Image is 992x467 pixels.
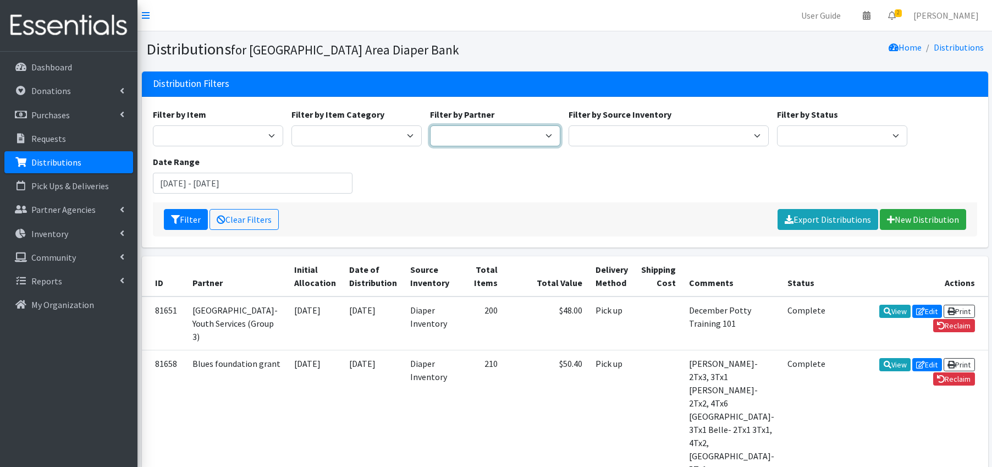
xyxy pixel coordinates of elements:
a: Purchases [4,104,133,126]
th: Actions [832,256,988,296]
h3: Distribution Filters [153,78,229,90]
th: Delivery Method [589,256,635,296]
a: Reclaim [933,372,975,386]
a: My Organization [4,294,133,316]
label: Filter by Item Category [291,108,384,121]
td: Complete [781,296,832,350]
th: Date of Distribution [343,256,404,296]
a: Distributions [4,151,133,173]
td: 200 [456,296,504,350]
td: [DATE] [343,296,404,350]
a: User Guide [792,4,850,26]
label: Filter by Partner [430,108,494,121]
p: Distributions [31,157,81,168]
p: Reports [31,276,62,287]
a: Print [944,305,975,318]
p: Requests [31,133,66,144]
th: Source Inventory [404,256,456,296]
a: Partner Agencies [4,199,133,221]
a: View [879,305,911,318]
th: Status [781,256,832,296]
a: Inventory [4,223,133,245]
th: Comments [682,256,781,296]
p: Community [31,252,76,263]
a: Community [4,246,133,268]
label: Filter by Source Inventory [569,108,671,121]
a: Edit [912,305,942,318]
a: Distributions [934,42,984,53]
p: Dashboard [31,62,72,73]
a: Reclaim [933,319,975,332]
a: 2 [879,4,905,26]
button: Filter [164,209,208,230]
a: Export Distributions [778,209,878,230]
td: $48.00 [504,296,589,350]
p: Partner Agencies [31,204,96,215]
p: Pick Ups & Deliveries [31,180,109,191]
img: HumanEssentials [4,7,133,44]
td: [DATE] [288,296,343,350]
label: Filter by Status [777,108,838,121]
td: December Potty Training 101 [682,296,781,350]
p: Purchases [31,109,70,120]
label: Date Range [153,155,200,168]
h1: Distributions [146,40,561,59]
th: Partner [186,256,288,296]
th: Total Value [504,256,589,296]
a: View [879,358,911,371]
a: Print [944,358,975,371]
span: 2 [895,9,902,17]
a: Dashboard [4,56,133,78]
a: [PERSON_NAME] [905,4,988,26]
p: Inventory [31,228,68,239]
input: January 1, 2011 - December 31, 2011 [153,173,353,194]
th: Total Items [456,256,504,296]
a: Clear Filters [210,209,279,230]
a: Home [889,42,922,53]
a: Edit [912,358,942,371]
label: Filter by Item [153,108,206,121]
a: New Distribution [880,209,966,230]
a: Pick Ups & Deliveries [4,175,133,197]
a: Reports [4,270,133,292]
td: 81651 [142,296,186,350]
td: [GEOGRAPHIC_DATA]-Youth Services (Group 3) [186,296,288,350]
a: Donations [4,80,133,102]
small: for [GEOGRAPHIC_DATA] Area Diaper Bank [231,42,459,58]
p: My Organization [31,299,94,310]
td: Diaper Inventory [404,296,456,350]
th: Shipping Cost [635,256,682,296]
th: Initial Allocation [288,256,343,296]
td: Pick up [589,296,635,350]
th: ID [142,256,186,296]
a: Requests [4,128,133,150]
p: Donations [31,85,71,96]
